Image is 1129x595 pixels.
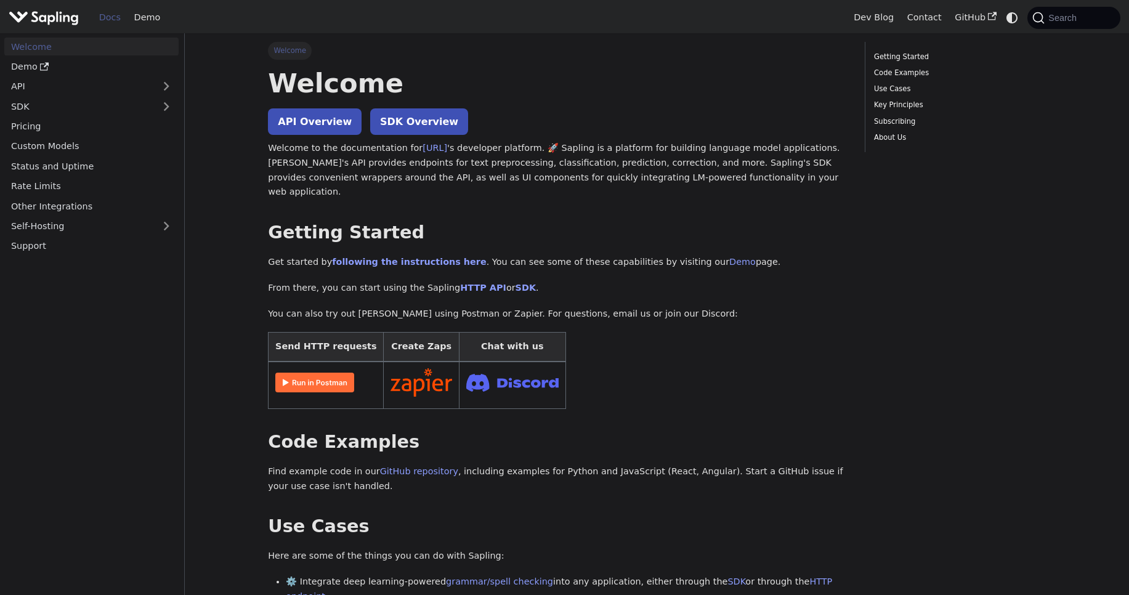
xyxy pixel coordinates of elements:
[874,132,1041,144] a: About Us
[154,97,179,115] button: Expand sidebar category 'SDK'
[380,466,458,476] a: GitHub repository
[268,67,847,100] h1: Welcome
[900,8,949,27] a: Contact
[9,9,83,26] a: Sapling.aiSapling.ai
[268,42,312,59] span: Welcome
[4,38,179,55] a: Welcome
[154,78,179,95] button: Expand sidebar category 'API'
[268,549,847,564] p: Here are some of the things you can do with Sapling:
[269,333,384,362] th: Send HTTP requests
[127,8,167,27] a: Demo
[268,42,847,59] nav: Breadcrumbs
[729,257,756,267] a: Demo
[874,99,1041,111] a: Key Principles
[874,67,1041,79] a: Code Examples
[4,197,179,215] a: Other Integrations
[390,368,452,397] img: Connect in Zapier
[4,137,179,155] a: Custom Models
[4,217,179,235] a: Self-Hosting
[268,108,362,135] a: API Overview
[459,333,565,362] th: Chat with us
[874,83,1041,95] a: Use Cases
[268,307,847,322] p: You can also try out [PERSON_NAME] using Postman or Zapier. For questions, email us or join our D...
[92,8,127,27] a: Docs
[466,370,559,395] img: Join Discord
[874,116,1041,127] a: Subscribing
[4,237,179,255] a: Support
[4,177,179,195] a: Rate Limits
[4,118,179,136] a: Pricing
[268,141,847,200] p: Welcome to the documentation for 's developer platform. 🚀 Sapling is a platform for building lang...
[268,281,847,296] p: From there, you can start using the Sapling or .
[423,143,447,153] a: [URL]
[948,8,1003,27] a: GitHub
[1003,9,1021,26] button: Switch between dark and light mode (currently system mode)
[1045,13,1084,23] span: Search
[370,108,468,135] a: SDK Overview
[4,78,154,95] a: API
[1027,7,1120,29] button: Search (Command+K)
[384,333,459,362] th: Create Zaps
[332,257,486,267] a: following the instructions here
[268,431,847,453] h2: Code Examples
[516,283,536,293] a: SDK
[446,577,553,586] a: grammar/spell checking
[460,283,506,293] a: HTTP API
[4,58,179,76] a: Demo
[268,222,847,244] h2: Getting Started
[268,516,847,538] h2: Use Cases
[9,9,79,26] img: Sapling.ai
[4,157,179,175] a: Status and Uptime
[268,464,847,494] p: Find example code in our , including examples for Python and JavaScript (React, Angular). Start a...
[275,373,354,392] img: Run in Postman
[847,8,900,27] a: Dev Blog
[727,577,745,586] a: SDK
[874,51,1041,63] a: Getting Started
[268,255,847,270] p: Get started by . You can see some of these capabilities by visiting our page.
[4,97,154,115] a: SDK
